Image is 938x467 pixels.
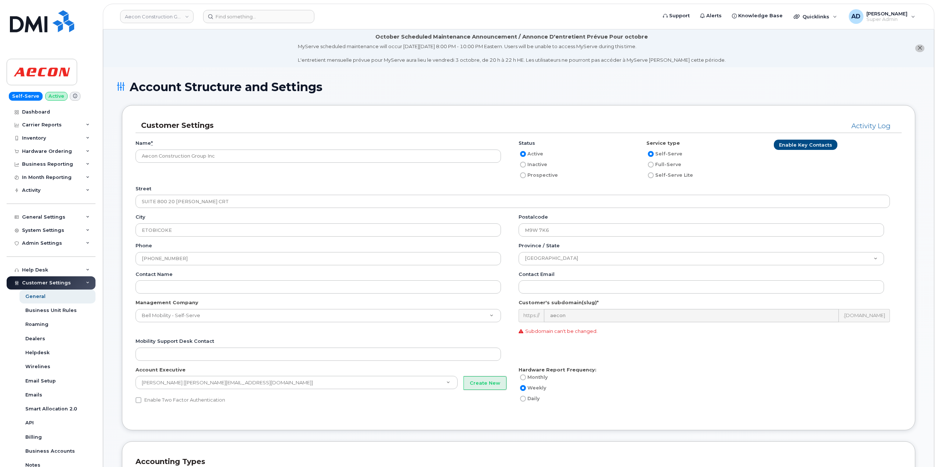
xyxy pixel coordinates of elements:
label: Prospective [519,171,558,180]
h3: Accounting Types [136,457,896,467]
div: .[DOMAIN_NAME] [839,309,890,322]
a: Activity Log [851,122,891,130]
div: https:// [519,309,544,322]
label: Management Company [136,299,198,306]
label: Postalcode [519,213,548,220]
label: Enable Two Factor Authentication [136,396,225,405]
input: Weekly [520,385,526,391]
label: Name [136,140,153,147]
input: Inactive [520,162,526,168]
input: Monthly [520,374,526,380]
input: Self-Serve Lite [648,172,654,178]
div: MyServe scheduled maintenance will occur [DATE][DATE] 8:00 PM - 10:00 PM Eastern. Users will be u... [298,43,726,64]
input: Full-Serve [648,162,654,168]
div: October Scheduled Maintenance Announcement / Annonce D'entretient Prévue Pour octobre [375,33,648,41]
a: Enable Key Contacts [774,140,837,150]
input: Enable Two Factor Authentication [136,397,141,403]
label: Active [519,150,543,158]
label: Contact name [136,271,173,278]
input: Self-Serve [648,151,654,157]
label: City [136,213,145,220]
label: Account Executive [136,366,185,373]
input: Daily [520,396,526,402]
strong: Hardware Report Frequency: [519,367,596,373]
label: Full-Serve [646,160,681,169]
button: close notification [915,44,924,52]
h3: Customer Settings [141,121,574,130]
label: Daily [519,394,540,403]
input: Active [520,151,526,157]
label: Contact email [519,271,555,278]
label: Customer's subdomain(slug)* [519,299,599,306]
label: Weekly [519,384,546,392]
span: [PERSON_NAME] [[PERSON_NAME][EMAIL_ADDRESS][DOMAIN_NAME]] [142,380,313,385]
label: Status [519,140,535,147]
label: Phone [136,242,152,249]
a: Bell Mobility - Self-Serve [136,309,501,322]
label: Street [136,185,151,192]
a: [PERSON_NAME] [[PERSON_NAME][EMAIL_ADDRESS][DOMAIN_NAME]] [136,376,458,389]
span: Bell Mobility - Self-Serve [137,312,200,319]
label: Self-Serve Lite [646,171,693,180]
input: Prospective [520,172,526,178]
abbr: required [151,140,153,146]
button: Create New [463,376,506,390]
label: Self-Serve [646,150,682,158]
p: Subdomain can't be changed. [519,328,896,335]
label: Monthly [519,373,548,382]
label: Province / State [519,242,560,249]
label: Inactive [519,160,547,169]
label: Service type [646,140,680,147]
h1: Account Structure and Settings [116,80,921,93]
label: Mobility Support Desk Contact [136,338,214,345]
